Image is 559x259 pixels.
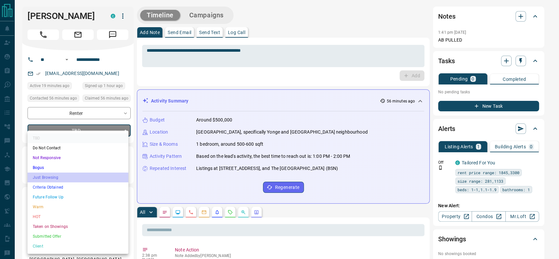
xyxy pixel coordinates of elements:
[28,222,128,231] li: Taken on Showings
[28,163,128,173] li: Bogus
[28,192,128,202] li: Future Follow Up
[28,202,128,212] li: Warm
[28,182,128,192] li: Criteria Obtained
[28,231,128,241] li: Submitted Offer
[28,143,128,153] li: Do Not Contact
[28,241,128,251] li: Client
[28,212,128,222] li: HOT
[28,153,128,163] li: Not Responsive
[28,173,128,182] li: Just Browsing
